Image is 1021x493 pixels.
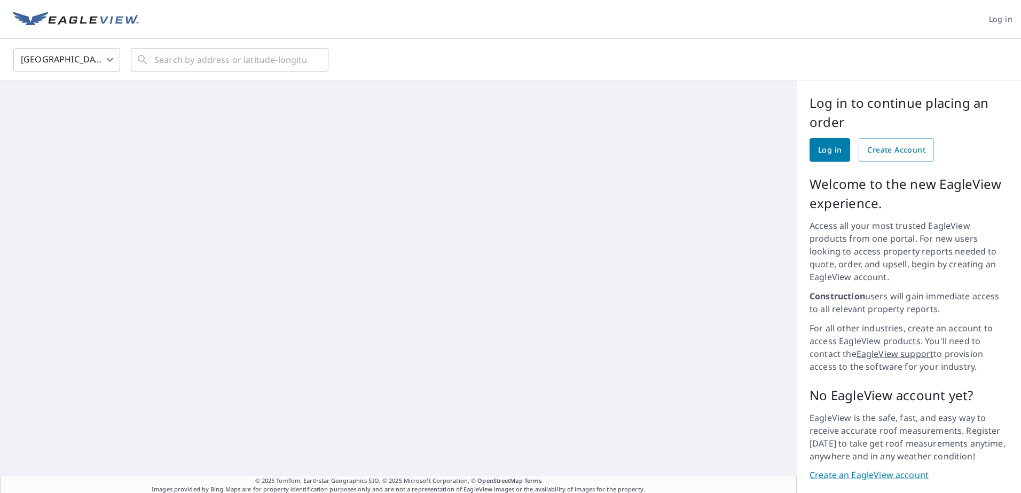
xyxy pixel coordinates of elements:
[810,138,850,162] a: Log in
[810,322,1008,373] p: For all other industries, create an account to access EagleView products. You'll need to contact ...
[867,144,925,157] span: Create Account
[810,469,1008,481] a: Create an EagleView account
[477,476,522,484] a: OpenStreetMap
[810,174,1008,213] p: Welcome to the new EagleView experience.
[255,476,542,486] span: © 2025 TomTom, Earthstar Geographics SIO, © 2025 Microsoft Corporation, ©
[818,144,842,157] span: Log in
[13,45,120,75] div: [GEOGRAPHIC_DATA]
[810,93,1008,132] p: Log in to continue placing an order
[810,290,1008,315] p: users will gain immediate access to all relevant property reports.
[810,386,1008,405] p: No EagleView account yet?
[857,348,934,360] a: EagleView support
[859,138,934,162] a: Create Account
[524,476,542,484] a: Terms
[810,290,865,302] strong: Construction
[989,13,1012,26] span: Log in
[810,219,1008,283] p: Access all your most trusted EagleView products from one portal. For new users looking to access ...
[154,45,307,75] input: Search by address or latitude-longitude
[13,12,139,28] img: EV Logo
[810,411,1008,463] p: EagleView is the safe, fast, and easy way to receive accurate roof measurements. Register [DATE] ...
